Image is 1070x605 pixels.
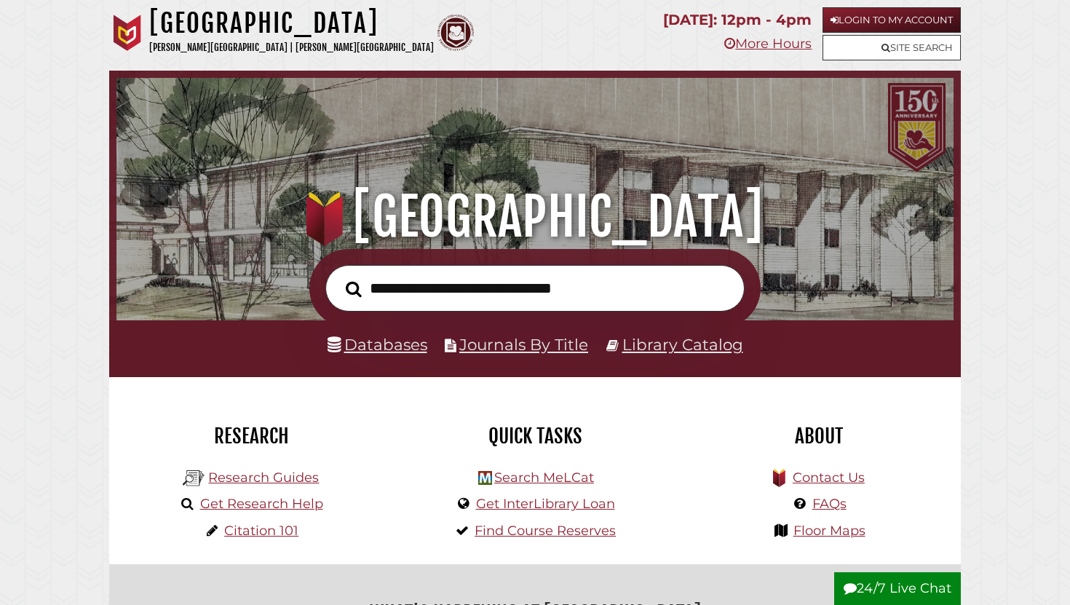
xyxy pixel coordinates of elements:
[823,7,961,33] a: Login to My Account
[812,496,847,512] a: FAQs
[183,467,205,489] img: Hekman Library Logo
[494,470,594,486] a: Search MeLCat
[109,15,146,51] img: Calvin University
[328,335,427,354] a: Databases
[475,523,616,539] a: Find Course Reserves
[149,7,434,39] h1: [GEOGRAPHIC_DATA]
[688,424,950,448] h2: About
[793,470,865,486] a: Contact Us
[476,496,615,512] a: Get InterLibrary Loan
[120,424,382,448] h2: Research
[208,470,319,486] a: Research Guides
[338,277,369,301] button: Search
[149,39,434,56] p: [PERSON_NAME][GEOGRAPHIC_DATA] | [PERSON_NAME][GEOGRAPHIC_DATA]
[132,185,938,249] h1: [GEOGRAPHIC_DATA]
[404,424,666,448] h2: Quick Tasks
[437,15,474,51] img: Calvin Theological Seminary
[823,35,961,60] a: Site Search
[478,471,492,485] img: Hekman Library Logo
[459,335,588,354] a: Journals By Title
[200,496,323,512] a: Get Research Help
[724,36,812,52] a: More Hours
[346,280,362,298] i: Search
[793,523,865,539] a: Floor Maps
[622,335,743,354] a: Library Catalog
[663,7,812,33] p: [DATE]: 12pm - 4pm
[224,523,298,539] a: Citation 101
